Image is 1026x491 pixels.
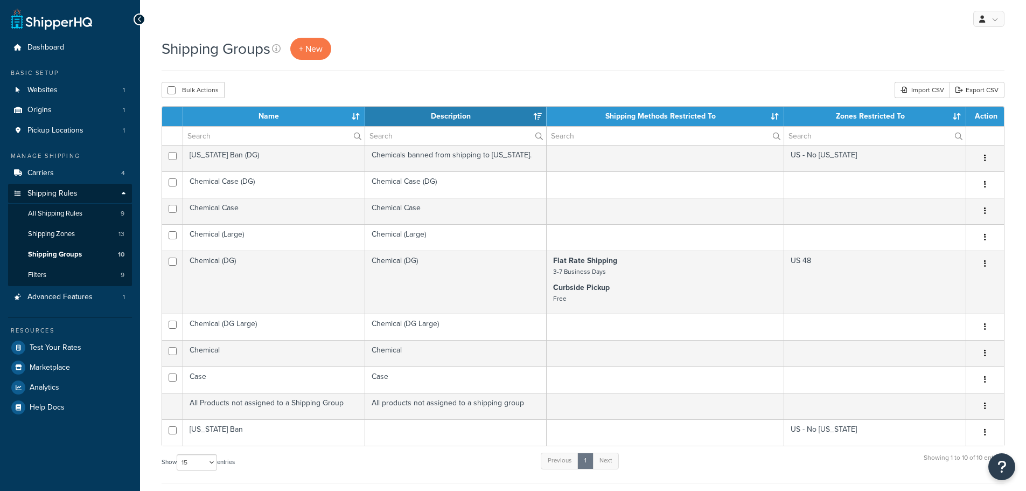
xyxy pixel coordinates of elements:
a: Previous [541,453,578,469]
td: Chemical (DG Large) [365,314,547,340]
a: Carriers 4 [8,163,132,183]
strong: Flat Rate Shipping [553,255,617,266]
th: Shipping Methods Restricted To: activate to sort column ascending [547,107,784,126]
td: Chemical [183,340,365,366]
span: 1 [123,293,125,302]
span: Dashboard [27,43,64,52]
span: Advanced Features [27,293,93,302]
a: Marketplace [8,358,132,377]
span: 13 [118,230,124,239]
span: All Shipping Rules [28,209,82,218]
span: 1 [123,106,125,115]
li: Shipping Groups [8,245,132,265]
input: Search [547,127,784,145]
a: Test Your Rates [8,338,132,357]
a: All Shipping Rules 9 [8,204,132,224]
a: Next [592,453,619,469]
span: 10 [118,250,124,259]
td: Chemical Case (DG) [365,171,547,198]
a: Shipping Zones 13 [8,224,132,244]
span: Test Your Rates [30,343,81,352]
td: Chemical (Large) [183,224,365,251]
a: Pickup Locations 1 [8,121,132,141]
a: ShipperHQ Home [11,8,92,30]
span: Shipping Rules [27,189,78,198]
span: Filters [28,271,46,280]
div: Resources [8,326,132,335]
span: Origins [27,106,52,115]
button: Open Resource Center [988,453,1015,480]
th: Name: activate to sort column ascending [183,107,365,126]
a: + New [290,38,331,60]
td: US - No [US_STATE] [784,145,966,171]
td: US 48 [784,251,966,314]
td: All Products not assigned to a Shipping Group [183,393,365,419]
li: Carriers [8,163,132,183]
span: 9 [121,271,124,280]
button: Bulk Actions [162,82,225,98]
li: Websites [8,80,132,100]
a: Help Docs [8,398,132,417]
span: Websites [27,86,58,95]
span: Analytics [30,383,59,392]
li: Filters [8,265,132,285]
span: 1 [123,86,125,95]
li: Advanced Features [8,287,132,307]
span: + New [299,43,323,55]
div: Showing 1 to 10 of 10 entries [924,452,1004,475]
a: Shipping Rules [8,184,132,204]
li: Shipping Rules [8,184,132,286]
span: 1 [123,126,125,135]
td: [US_STATE] Ban [183,419,365,446]
span: 9 [121,209,124,218]
a: Websites 1 [8,80,132,100]
input: Search [183,127,365,145]
div: Manage Shipping [8,151,132,161]
td: [US_STATE] Ban (DG) [183,145,365,171]
input: Search [365,127,547,145]
span: Help Docs [30,403,65,412]
td: Chemical Case (DG) [183,171,365,198]
th: Zones Restricted To: activate to sort column ascending [784,107,966,126]
li: Origins [8,100,132,120]
td: Chemical [365,340,547,366]
a: Filters 9 [8,265,132,285]
div: Import CSV [895,82,950,98]
td: Chemical (DG Large) [183,314,365,340]
a: Dashboard [8,38,132,58]
span: Shipping Zones [28,230,75,239]
a: Export CSV [950,82,1004,98]
li: Shipping Zones [8,224,132,244]
a: Shipping Groups 10 [8,245,132,265]
label: Show entries [162,454,235,471]
li: Pickup Locations [8,121,132,141]
td: All products not assigned to a shipping group [365,393,547,419]
h1: Shipping Groups [162,38,270,59]
div: Basic Setup [8,68,132,78]
td: Chemicals banned from shipping to [US_STATE]. [365,145,547,171]
td: Case [183,366,365,393]
select: Showentries [177,454,217,471]
td: Chemical Case [365,198,547,224]
span: Marketplace [30,363,70,372]
td: Chemical (DG) [183,251,365,314]
th: Action [966,107,1004,126]
a: Origins 1 [8,100,132,120]
a: Analytics [8,378,132,397]
span: Shipping Groups [28,250,82,259]
span: Carriers [27,169,54,178]
th: Description: activate to sort column ascending [365,107,547,126]
span: 4 [121,169,125,178]
a: 1 [577,453,594,469]
td: Chemical Case [183,198,365,224]
strong: Curbside Pickup [553,282,610,293]
td: Chemical (Large) [365,224,547,251]
td: Chemical (DG) [365,251,547,314]
input: Search [784,127,966,145]
li: All Shipping Rules [8,204,132,224]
